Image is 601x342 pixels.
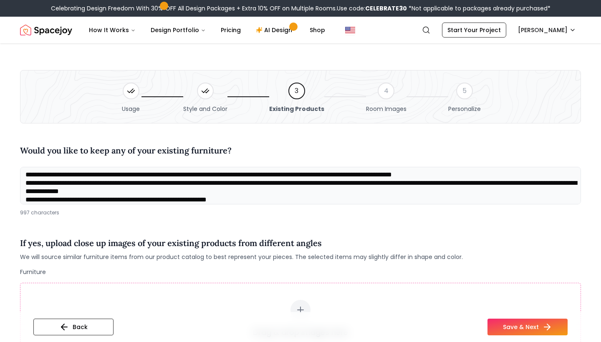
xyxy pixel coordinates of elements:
[345,25,355,35] img: United States
[378,83,394,99] div: 4
[456,83,473,99] div: 5
[20,209,581,216] div: 997 characters
[448,105,481,113] span: Personalize
[269,105,324,113] span: Existing Products
[82,22,142,38] button: How It Works
[20,268,581,276] p: Furniture
[122,105,140,113] span: Usage
[288,83,305,99] div: 3
[303,22,332,38] a: Shop
[407,4,550,13] span: *Not applicable to packages already purchased*
[144,22,212,38] button: Design Portfolio
[20,144,232,157] h4: Would you like to keep any of your existing furniture?
[337,4,407,13] span: Use code:
[82,22,332,38] nav: Main
[214,22,247,38] a: Pricing
[366,105,407,113] span: Room Images
[20,253,463,261] span: We will source similar furniture items from our product catalog to best represent your pieces. Th...
[249,22,301,38] a: AI Design
[20,22,72,38] a: Spacejoy
[33,319,114,335] button: Back
[20,237,463,249] h4: If yes, upload close up images of your existing products from different angles
[51,4,550,13] div: Celebrating Design Freedom With 30% OFF All Design Packages + Extra 10% OFF on Multiple Rooms.
[513,23,581,38] button: [PERSON_NAME]
[20,22,72,38] img: Spacejoy Logo
[365,4,407,13] b: CELEBRATE30
[20,17,581,43] nav: Global
[487,319,568,335] button: Save & Next
[183,105,227,113] span: Style and Color
[442,23,506,38] a: Start Your Project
